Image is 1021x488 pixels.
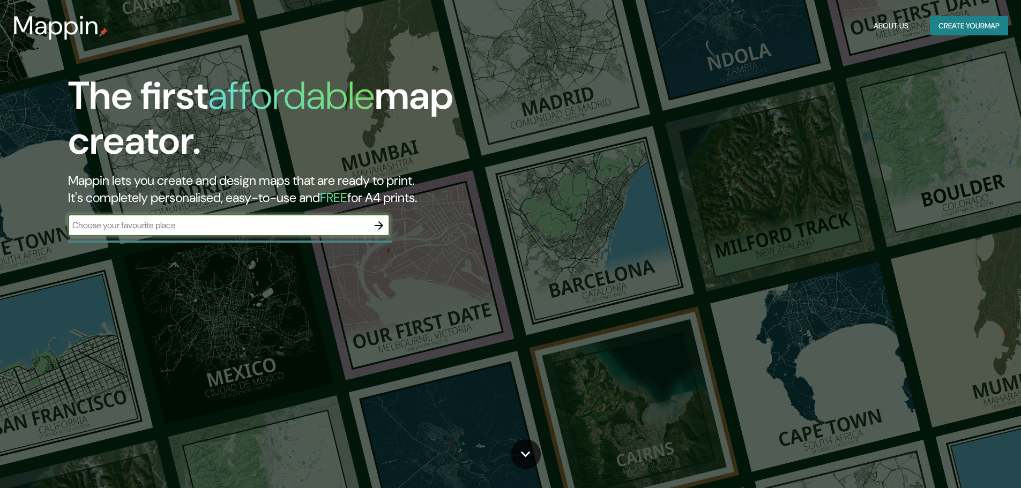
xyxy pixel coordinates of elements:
[68,219,368,231] input: Choose your favourite place
[99,28,108,36] img: mappin-pin
[320,189,347,206] h5: FREE
[68,172,579,206] h2: Mappin lets you create and design maps that are ready to print. It's completely personalised, eas...
[68,73,579,172] h1: The first map creator.
[208,71,375,121] h1: affordable
[930,16,1008,36] button: Create yourmap
[13,11,99,41] h3: Mappin
[869,16,913,36] button: About Us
